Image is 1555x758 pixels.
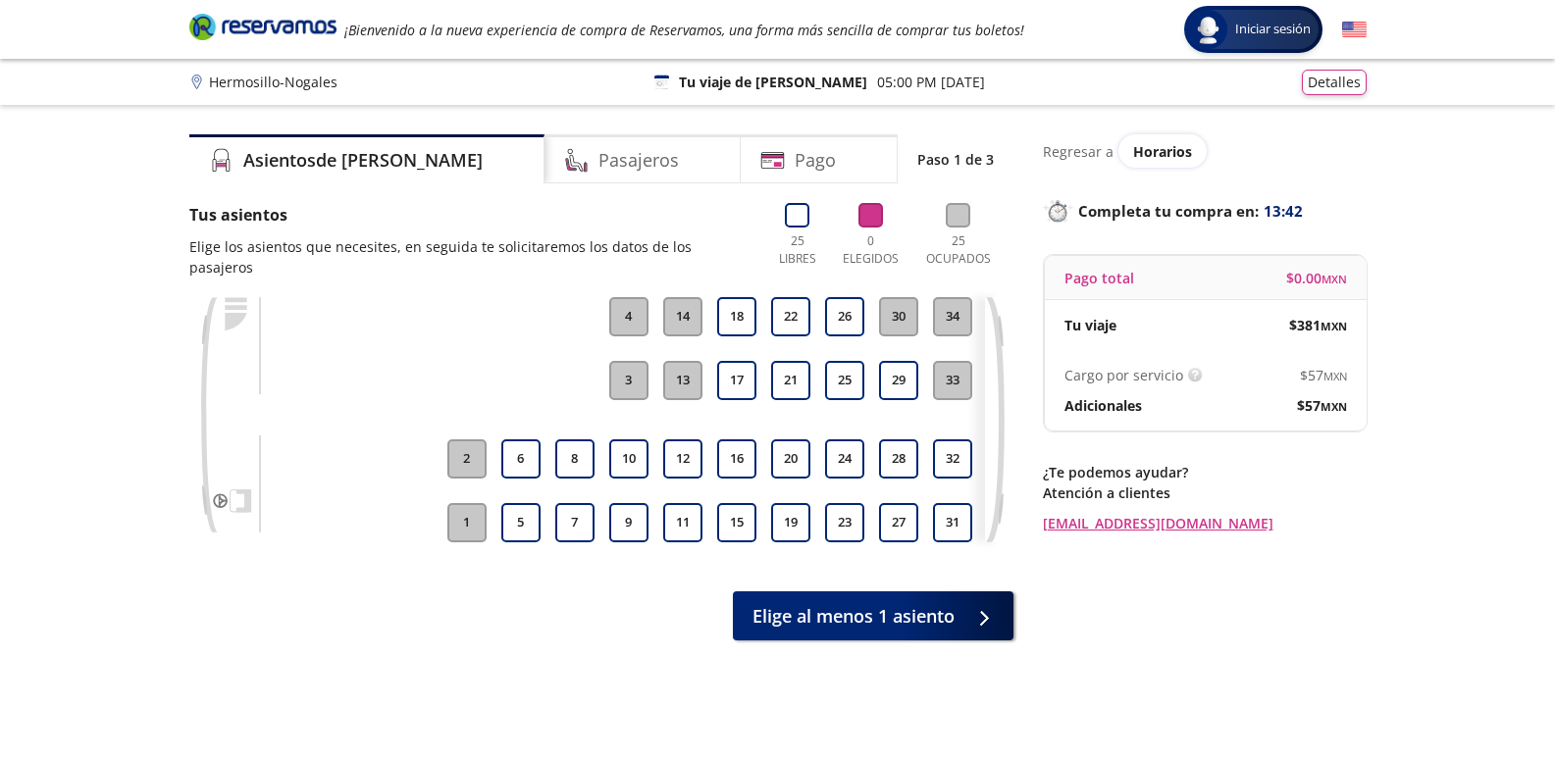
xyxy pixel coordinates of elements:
button: 21 [771,361,810,400]
button: 7 [555,503,595,542]
button: 3 [609,361,648,400]
button: 10 [609,439,648,479]
p: Adicionales [1064,395,1142,416]
small: MXN [1321,319,1347,333]
p: Tu viaje [1064,315,1116,335]
span: 13:42 [1264,200,1303,223]
span: $ 381 [1289,315,1347,335]
span: $ 0.00 [1286,268,1347,288]
button: 19 [771,503,810,542]
span: Elige al menos 1 asiento [752,603,955,630]
h4: Pago [795,147,836,174]
button: 11 [663,503,702,542]
button: 15 [717,503,756,542]
p: Elige los asientos que necesites, en seguida te solicitaremos los datos de los pasajeros [189,236,752,278]
em: ¡Bienvenido a la nueva experiencia de compra de Reservamos, una forma más sencilla de comprar tus... [344,21,1024,39]
button: 26 [825,297,864,336]
a: Brand Logo [189,12,337,47]
button: 24 [825,439,864,479]
h4: Pasajeros [598,147,679,174]
span: Iniciar sesión [1227,20,1319,39]
p: 0 Elegidos [839,232,904,268]
button: 29 [879,361,918,400]
button: 31 [933,503,972,542]
button: 22 [771,297,810,336]
button: 4 [609,297,648,336]
p: Paso 1 de 3 [917,149,994,170]
button: 33 [933,361,972,400]
button: 32 [933,439,972,479]
p: Tus asientos [189,203,752,227]
p: Pago total [1064,268,1134,288]
button: 20 [771,439,810,479]
p: Cargo por servicio [1064,365,1183,385]
a: [EMAIL_ADDRESS][DOMAIN_NAME] [1043,513,1367,533]
p: Hermosillo - Nogales [209,72,337,92]
p: Completa tu compra en : [1043,197,1367,225]
button: 16 [717,439,756,479]
p: 05:00 PM [DATE] [877,72,985,92]
button: 17 [717,361,756,400]
button: 12 [663,439,702,479]
button: 6 [501,439,541,479]
span: $ 57 [1300,365,1347,385]
p: Regresar a [1043,141,1114,162]
button: 9 [609,503,648,542]
i: Brand Logo [189,12,337,41]
button: 28 [879,439,918,479]
div: Regresar a ver horarios [1043,134,1367,168]
button: 25 [825,361,864,400]
p: Atención a clientes [1043,482,1367,503]
button: 18 [717,297,756,336]
button: English [1342,18,1367,42]
button: 34 [933,297,972,336]
p: 25 Ocupados [918,232,999,268]
h4: Asientos de [PERSON_NAME] [243,147,483,174]
button: 14 [663,297,702,336]
button: 13 [663,361,702,400]
p: ¿Te podemos ayudar? [1043,462,1367,482]
button: 23 [825,503,864,542]
button: 5 [501,503,541,542]
p: Tu viaje de [PERSON_NAME] [679,72,867,92]
span: $ 57 [1297,395,1347,416]
button: 30 [879,297,918,336]
small: MXN [1323,369,1347,383]
button: 27 [879,503,918,542]
button: 1 [447,503,487,542]
button: Elige al menos 1 asiento [733,591,1013,640]
small: MXN [1321,399,1347,414]
p: 25 Libres [771,232,824,268]
iframe: Messagebird Livechat Widget [1441,644,1535,738]
button: Detalles [1302,70,1367,95]
small: MXN [1322,272,1347,286]
span: Horarios [1133,142,1192,161]
button: 2 [447,439,487,479]
button: 8 [555,439,595,479]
